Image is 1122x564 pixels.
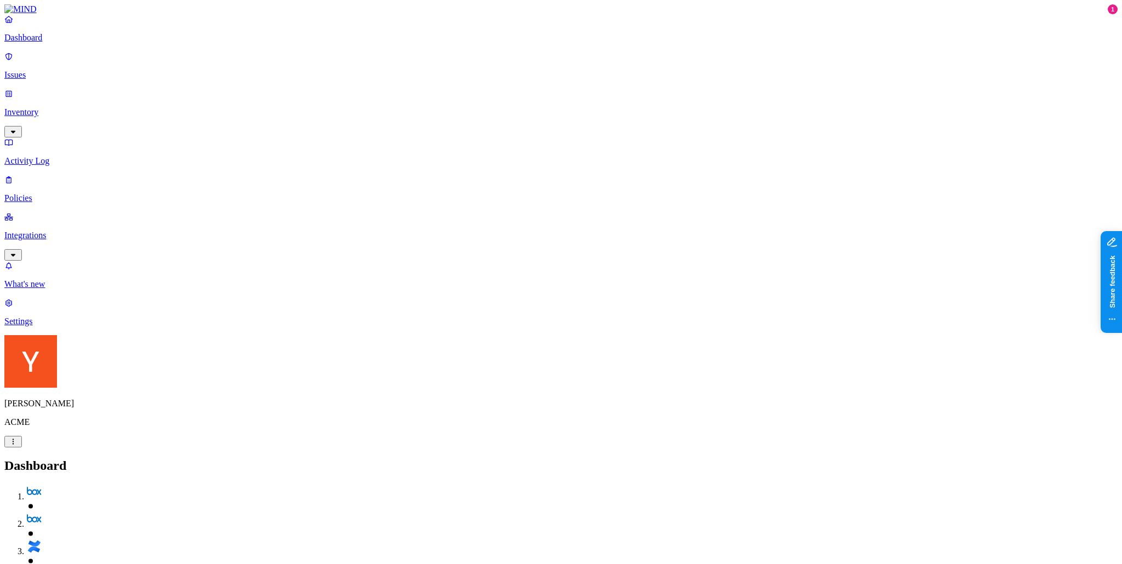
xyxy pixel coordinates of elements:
[4,261,1118,289] a: What's new
[4,156,1118,166] p: Activity Log
[4,298,1118,326] a: Settings
[1108,4,1118,14] div: 1
[4,4,1118,14] a: MIND
[4,33,1118,43] p: Dashboard
[4,316,1118,326] p: Settings
[4,193,1118,203] p: Policies
[4,279,1118,289] p: What's new
[4,212,1118,259] a: Integrations
[4,14,1118,43] a: Dashboard
[4,70,1118,80] p: Issues
[26,539,42,554] img: svg%3e
[4,4,37,14] img: MIND
[4,51,1118,80] a: Issues
[26,511,42,527] img: svg%3e
[4,137,1118,166] a: Activity Log
[4,89,1118,136] a: Inventory
[4,335,57,388] img: Yoav Shaked
[4,458,1118,473] h2: Dashboard
[26,484,42,499] img: svg%3e
[4,399,1118,408] p: [PERSON_NAME]
[4,417,1118,427] p: ACME
[4,107,1118,117] p: Inventory
[4,175,1118,203] a: Policies
[4,231,1118,240] p: Integrations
